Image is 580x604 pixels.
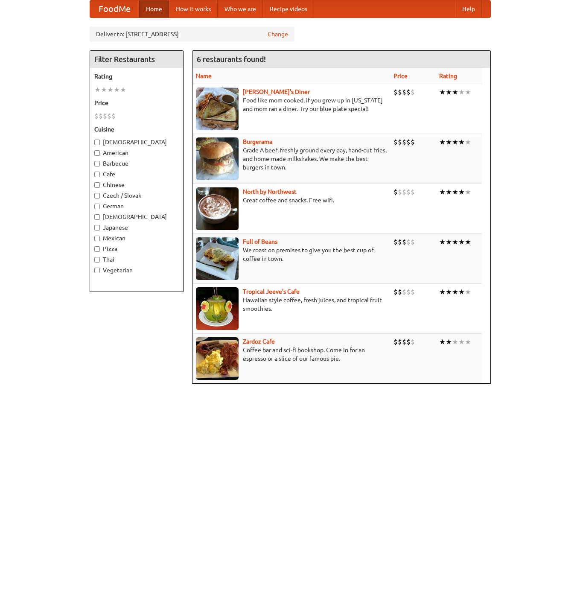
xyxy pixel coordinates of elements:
[402,237,406,247] li: $
[455,0,482,18] a: Help
[446,137,452,147] li: ★
[196,196,387,204] p: Great coffee and snacks. Free wifi.
[94,172,100,177] input: Cafe
[196,73,212,79] a: Name
[458,287,465,297] li: ★
[411,287,415,297] li: $
[94,99,179,107] h5: Price
[197,55,266,63] ng-pluralize: 6 restaurants found!
[243,238,277,245] a: Full of Beans
[439,137,446,147] li: ★
[411,337,415,347] li: $
[458,88,465,97] li: ★
[90,51,183,68] h4: Filter Restaurants
[439,187,446,197] li: ★
[90,26,294,42] div: Deliver to: [STREET_ADDRESS]
[94,85,101,94] li: ★
[94,257,100,263] input: Thai
[406,88,411,97] li: $
[411,187,415,197] li: $
[169,0,218,18] a: How it works
[446,337,452,347] li: ★
[398,137,402,147] li: $
[94,246,100,252] input: Pizza
[94,204,100,209] input: German
[393,73,408,79] a: Price
[196,146,387,172] p: Grade A beef, freshly ground every day, hand-cut fries, and home-made milkshakes. We make the bes...
[243,288,300,295] a: Tropical Jeeve's Cafe
[243,338,275,345] a: Zardoz Cafe
[398,287,402,297] li: $
[94,234,179,242] label: Mexican
[402,337,406,347] li: $
[439,337,446,347] li: ★
[94,213,179,221] label: [DEMOGRAPHIC_DATA]
[406,337,411,347] li: $
[411,237,415,247] li: $
[393,187,398,197] li: $
[94,149,179,157] label: American
[243,88,310,95] a: [PERSON_NAME]'s Diner
[107,111,111,121] li: $
[439,287,446,297] li: ★
[103,111,107,121] li: $
[94,182,100,188] input: Chinese
[196,137,239,180] img: burgerama.jpg
[439,73,457,79] a: Rating
[458,337,465,347] li: ★
[107,85,114,94] li: ★
[393,287,398,297] li: $
[465,88,471,97] li: ★
[120,85,126,94] li: ★
[114,85,120,94] li: ★
[458,137,465,147] li: ★
[94,111,99,121] li: $
[101,85,107,94] li: ★
[94,236,100,241] input: Mexican
[243,188,297,195] a: North by Northwest
[411,137,415,147] li: $
[393,88,398,97] li: $
[196,296,387,313] p: Hawaiian style coffee, fresh juices, and tropical fruit smoothies.
[196,96,387,113] p: Food like mom cooked, if you grew up in [US_STATE] and mom ran a diner. Try our blue plate special!
[94,245,179,253] label: Pizza
[393,137,398,147] li: $
[406,137,411,147] li: $
[196,337,239,380] img: zardoz.jpg
[263,0,314,18] a: Recipe videos
[94,125,179,134] h5: Cuisine
[196,346,387,363] p: Coffee bar and sci-fi bookshop. Come in for an espresso or a slice of our famous pie.
[94,72,179,81] h5: Rating
[452,337,458,347] li: ★
[94,138,179,146] label: [DEMOGRAPHIC_DATA]
[439,237,446,247] li: ★
[94,161,100,166] input: Barbecue
[402,137,406,147] li: $
[452,287,458,297] li: ★
[452,187,458,197] li: ★
[398,187,402,197] li: $
[406,287,411,297] li: $
[139,0,169,18] a: Home
[94,255,179,264] label: Thai
[94,150,100,156] input: American
[452,88,458,97] li: ★
[465,137,471,147] li: ★
[94,191,179,200] label: Czech / Slovak
[398,237,402,247] li: $
[196,287,239,330] img: jeeves.jpg
[94,214,100,220] input: [DEMOGRAPHIC_DATA]
[452,137,458,147] li: ★
[465,287,471,297] li: ★
[465,337,471,347] li: ★
[94,140,100,145] input: [DEMOGRAPHIC_DATA]
[94,159,179,168] label: Barbecue
[196,246,387,263] p: We roast on premises to give you the best cup of coffee in town.
[196,88,239,130] img: sallys.jpg
[94,268,100,273] input: Vegetarian
[94,225,100,231] input: Japanese
[465,237,471,247] li: ★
